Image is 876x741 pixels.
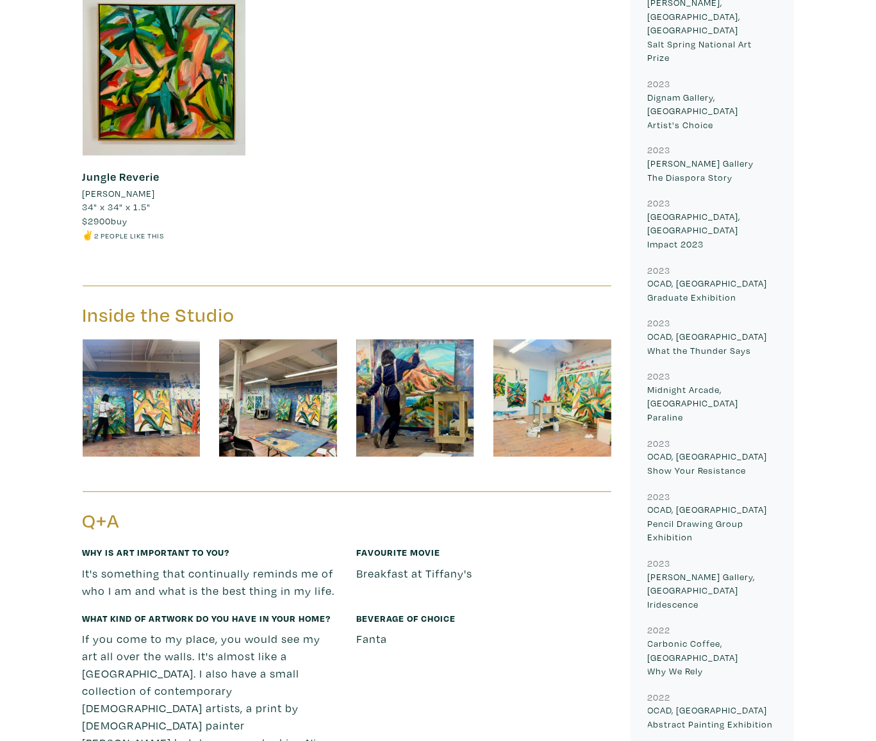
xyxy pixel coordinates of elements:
[83,201,151,213] span: 34" x 34" x 1.5"
[356,547,440,559] small: Favourite movie
[356,613,456,625] small: Beverage of choice
[648,330,777,358] p: OCAD, [GEOGRAPHIC_DATA] What the Thunder Says
[648,704,777,731] p: OCAD, [GEOGRAPHIC_DATA] Abstract Painting Exhibition
[83,510,338,534] h3: Q+A
[648,157,777,185] p: [PERSON_NAME] Gallery The Diaspora Story
[83,215,112,228] span: $2900
[648,317,671,329] small: 2023
[83,215,128,228] span: buy
[83,304,338,328] h3: Inside the Studio
[83,187,156,201] li: [PERSON_NAME]
[648,692,671,704] small: 2022
[648,637,777,679] p: Carbonic Coffee, [GEOGRAPHIC_DATA] Why We Rely
[83,187,246,201] a: [PERSON_NAME]
[648,370,671,383] small: 2023
[648,503,777,545] p: OCAD, [GEOGRAPHIC_DATA] Pencil Drawing Group Exhibition
[83,170,160,185] a: Jungle Reverie
[648,197,671,210] small: 2023
[648,78,671,90] small: 2023
[356,631,611,648] p: Fanta
[356,565,611,583] p: Breakfast at Tiffany's
[648,144,671,156] small: 2023
[83,547,230,559] small: Why is art important to you?
[648,438,671,450] small: 2023
[648,90,777,132] p: Dignam Gallery, [GEOGRAPHIC_DATA] Artist's Choice
[648,570,777,612] p: [PERSON_NAME] Gallery, [GEOGRAPHIC_DATA] Iridescence
[493,340,611,458] img: phpThumb.php
[356,340,474,458] img: phpThumb.php
[648,624,671,637] small: 2022
[83,229,246,243] li: ✌️
[83,340,201,458] img: phpThumb.php
[219,340,337,458] img: phpThumb.php
[648,491,671,503] small: 2023
[648,383,777,425] p: Midnight Arcade, [GEOGRAPHIC_DATA] Paraline
[83,565,338,600] p: It's something that continually reminds me of who I am and what is the best thing in my life.
[648,210,777,252] p: [GEOGRAPHIC_DATA], [GEOGRAPHIC_DATA] Impact 2023
[648,450,777,478] p: OCAD, [GEOGRAPHIC_DATA] Show Your Resistance
[648,558,671,570] small: 2023
[648,265,671,277] small: 2023
[648,277,777,304] p: OCAD, [GEOGRAPHIC_DATA] Graduate Exhibition
[95,231,165,241] small: 2 people like this
[83,613,331,625] small: What kind of artwork do you have in your home?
